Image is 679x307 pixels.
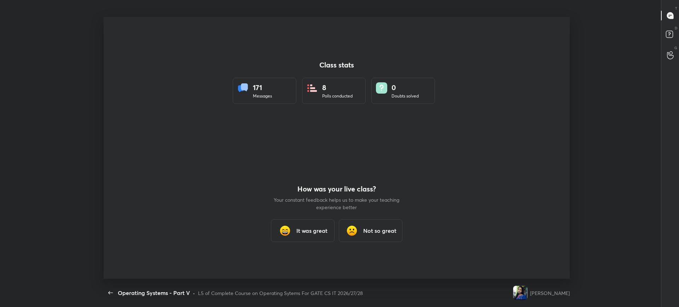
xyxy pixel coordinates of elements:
div: 0 [391,82,419,93]
h4: Class stats [233,61,441,69]
div: Messages [253,93,272,99]
div: • [193,289,195,297]
div: Polls conducted [322,93,353,99]
div: L5 of Complete Course on Operating Sytems For GATE CS IT 2026/27/28 [198,289,363,297]
p: T [675,6,677,11]
p: G [674,45,677,51]
img: frowning_face_cmp.gif [345,224,359,238]
img: statsMessages.856aad98.svg [237,82,249,94]
p: D [675,25,677,31]
p: Your constant feedback helps us to make your teaching experience better [273,196,400,211]
h3: It was great [296,226,327,235]
h3: Not so great [363,226,396,235]
div: Doubts solved [391,93,419,99]
div: 171 [253,82,272,93]
div: 8 [322,82,353,93]
div: [PERSON_NAME] [530,289,570,297]
img: doubts.8a449be9.svg [376,82,387,94]
img: 687005c0829143fea9909265324df1f4.png [513,286,527,300]
img: statsPoll.b571884d.svg [307,82,318,94]
img: grinning_face_with_smiling_eyes_cmp.gif [278,224,292,238]
div: Operating Systems - Part V [118,289,190,297]
h4: How was your live class? [273,185,400,193]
